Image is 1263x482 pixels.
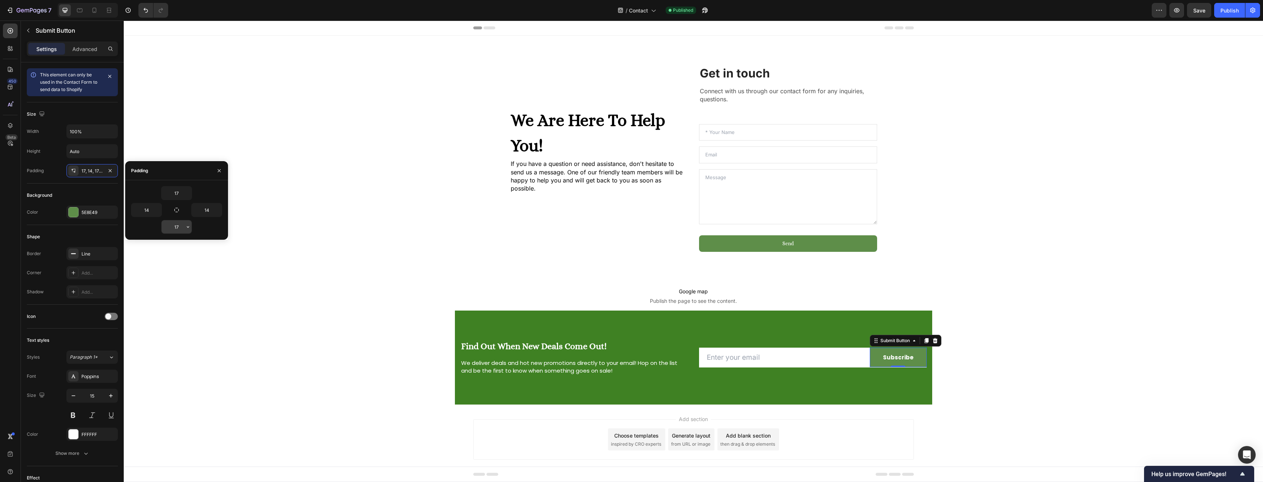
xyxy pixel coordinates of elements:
input: Enter your email [575,327,746,347]
p: Settings [36,45,57,53]
div: Publish [1220,7,1239,14]
div: Padding [27,167,44,174]
button: Save [1187,3,1211,18]
div: Styles [27,354,40,360]
p: Submit Button [36,26,115,35]
div: Subscribe [759,333,790,341]
button: Show more [27,447,118,460]
span: inspired by CRO experts [487,420,538,427]
div: Width [27,128,39,135]
div: Add... [82,270,116,276]
div: Icon [27,313,36,320]
div: Beta [6,134,18,140]
div: Add... [82,289,116,296]
div: Text styles [27,337,49,344]
span: Save [1193,7,1205,14]
span: This element can only be used in the Contact Form to send data to Shopify [40,72,97,92]
span: from URL or image [547,420,587,427]
div: Size [27,109,46,119]
div: Background [27,192,52,199]
button: Publish [1214,3,1245,18]
button: 7 [3,3,55,18]
span: Add section [552,395,587,402]
div: Effect [27,475,40,481]
div: FFFFFF [82,431,116,438]
input: Auto [67,125,117,138]
button: Paragraph 1* [66,351,118,364]
div: Show more [55,450,90,457]
span: then drag & drop elements [597,420,651,427]
div: Corner [27,269,41,276]
p: Connect with us through our contact form for any inquiries, questions. [576,66,753,83]
input: Auto [162,220,192,233]
p: We deliver deals and hot new promotions directly to your email! Hop on the list and be the first ... [337,338,564,354]
input: * Your Name [575,104,753,120]
input: Email [575,126,753,143]
div: Shadow [27,289,44,295]
div: Submit Button [755,317,788,323]
span: Help us improve GemPages! [1151,471,1238,478]
h2: Find Out When New Deals Come Out! [337,319,564,332]
div: Border [27,250,41,257]
div: Poppins [82,373,116,380]
span: Contact [629,7,648,14]
p: If you have a question or need assistance, don't hesitate to send us a message. One of our friend... [387,139,564,172]
div: Size [27,391,46,401]
div: Open Intercom Messenger [1238,446,1256,464]
input: Auto [192,203,222,217]
input: Auto [131,203,162,217]
iframe: Design area [124,21,1263,482]
div: Color [27,431,38,438]
div: Shape [27,233,40,240]
span: Paragraph 1* [70,354,98,360]
div: 5E8E49 [82,209,116,216]
div: Padding [131,167,148,174]
button: Subscribe [746,327,803,347]
div: Undo/Redo [138,3,168,18]
input: Auto [162,186,192,200]
span: / [626,7,627,14]
button: Send [575,215,753,231]
div: Send [659,219,670,227]
div: Choose templates [491,411,535,419]
div: Line [82,251,116,257]
h2: Get in touch [575,44,753,61]
input: Auto [67,145,117,158]
p: 7 [48,6,51,15]
div: Add blank section [602,411,647,419]
button: Show survey - Help us improve GemPages! [1151,470,1247,478]
span: Published [673,7,693,14]
div: 17, 14, 17, 14 [82,168,103,174]
div: Font [27,373,36,380]
div: 450 [7,78,18,84]
div: Color [27,209,38,215]
div: Height [27,148,40,155]
p: Advanced [72,45,97,53]
strong: We Are Here To Help You! [387,90,542,135]
div: Generate layout [548,411,587,419]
